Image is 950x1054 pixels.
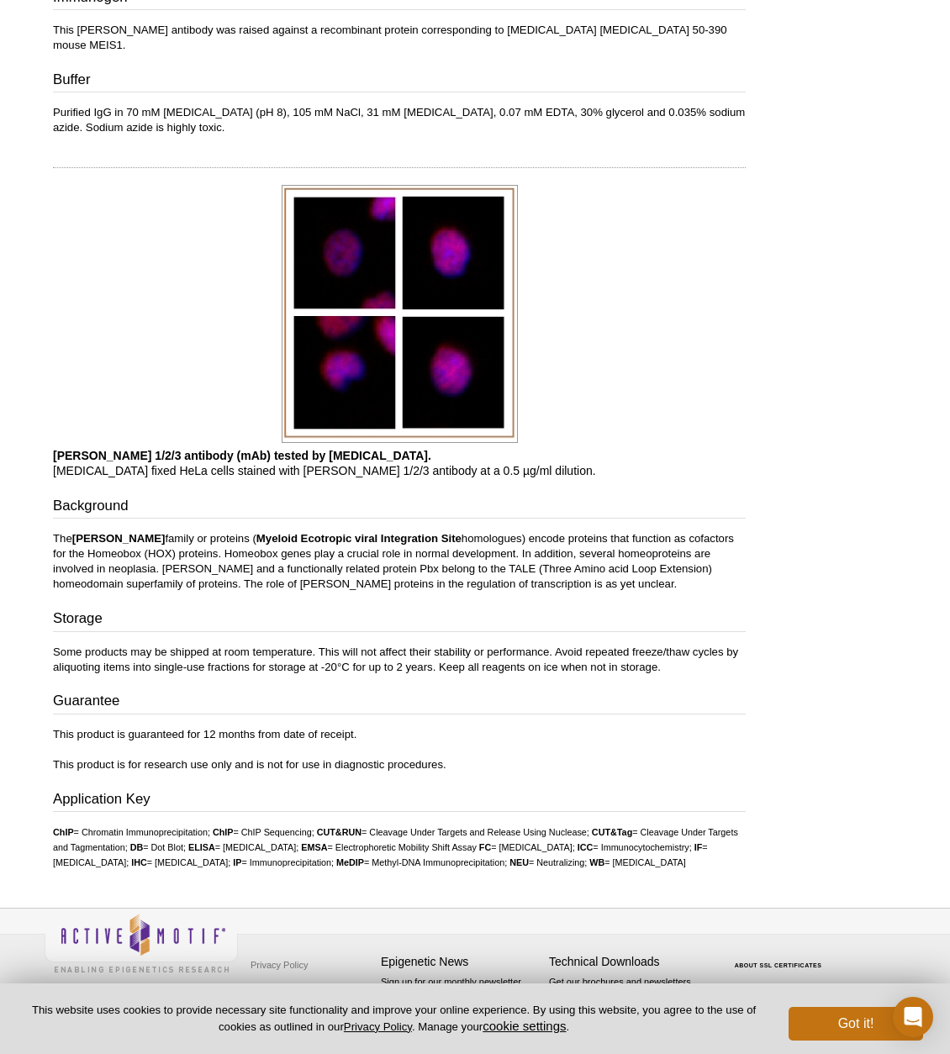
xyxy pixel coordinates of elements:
[282,185,518,442] img: MEIS 1/2/3 antibody (mAb) tested by immunofluorescence.
[317,827,362,837] strong: CUT&RUN
[53,496,746,519] h3: Background
[301,842,477,852] li: = Electrophoretic Mobility Shift Assay
[589,857,604,867] strong: WB
[509,857,587,867] li: = Neutralizing;
[213,827,234,837] strong: ChIP
[301,842,327,852] strong: EMSA
[53,609,746,632] h3: Storage
[479,842,575,852] li: = [MEDICAL_DATA];
[53,448,746,478] p: [MEDICAL_DATA] fixed HeLa cells stained with [PERSON_NAME] 1/2/3 antibody at a 0.5 µg/ml dilution.
[130,842,144,852] strong: DB
[381,975,541,1032] p: Sign up for our monthly newsletter highlighting recent publications in the field of epigenetics.
[381,955,541,969] h4: Epigenetic News
[256,532,462,545] b: Myeloid Ecotropic viral Integration Site
[188,842,298,852] li: = [MEDICAL_DATA];
[694,842,703,852] strong: IF
[53,531,746,592] p: The family or proteins ( homologues) encode proteins that function as cofactors for the Homeobox ...
[336,857,507,867] li: = Methyl-DNA Immunoprecipitation;
[27,1003,761,1035] p: This website uses cookies to provide necessary site functionality and improve your online experie...
[336,857,364,867] strong: MeDIP
[233,857,334,867] li: = Immunoprecipitation;
[130,842,186,852] li: = Dot Blot;
[72,532,166,545] b: [PERSON_NAME]
[578,842,692,852] li: = Immunocytochemistry;
[53,645,746,675] p: Some products may be shipped at room temperature. This will not affect their stability or perform...
[578,842,594,852] strong: ICC
[246,978,335,1003] a: Terms & Conditions
[53,827,210,837] li: = Chromatin Immunoprecipitation;
[213,827,314,837] li: = ChIP Sequencing;
[479,842,491,852] strong: FC
[53,727,746,772] p: This product is guaranteed for 12 months from date of receipt. This product is for research use o...
[53,105,746,135] p: Purified IgG in 70 mM [MEDICAL_DATA] (pH 8), 105 mM NaCl, 31 mM [MEDICAL_DATA], 0.07 mM EDTA, 30%...
[53,449,431,462] b: [PERSON_NAME] 1/2/3 antibody (mAb) tested by [MEDICAL_DATA].
[53,691,746,714] h3: Guarantee
[589,857,686,867] li: = [MEDICAL_DATA]
[592,827,632,837] strong: CUT&Tag
[893,997,933,1037] div: Open Intercom Messenger
[53,827,74,837] strong: ChIP
[483,1019,566,1033] button: cookie settings
[131,857,147,867] strong: IHC
[549,955,709,969] h4: Technical Downloads
[317,827,589,837] li: = Cleavage Under Targets and Release Using Nuclease;
[233,857,241,867] strong: IP
[188,842,215,852] strong: ELISA
[53,70,746,93] h3: Buffer
[45,909,238,977] img: Active Motif,
[53,23,746,53] p: This [PERSON_NAME] antibody was raised against a recombinant protein corresponding to [MEDICAL_DA...
[53,827,738,852] li: = Cleavage Under Targets and Tagmentation;
[717,938,843,975] table: Click to Verify - This site chose Symantec SSL for secure e-commerce and confidential communicati...
[246,952,312,978] a: Privacy Policy
[131,857,230,867] li: = [MEDICAL_DATA];
[735,962,822,968] a: ABOUT SSL CERTIFICATES
[789,1007,923,1041] button: Got it!
[549,975,709,1018] p: Get our brochures and newsletters, or request them by mail.
[53,789,746,813] h3: Application Key
[509,857,529,867] strong: NEU
[344,1020,412,1033] a: Privacy Policy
